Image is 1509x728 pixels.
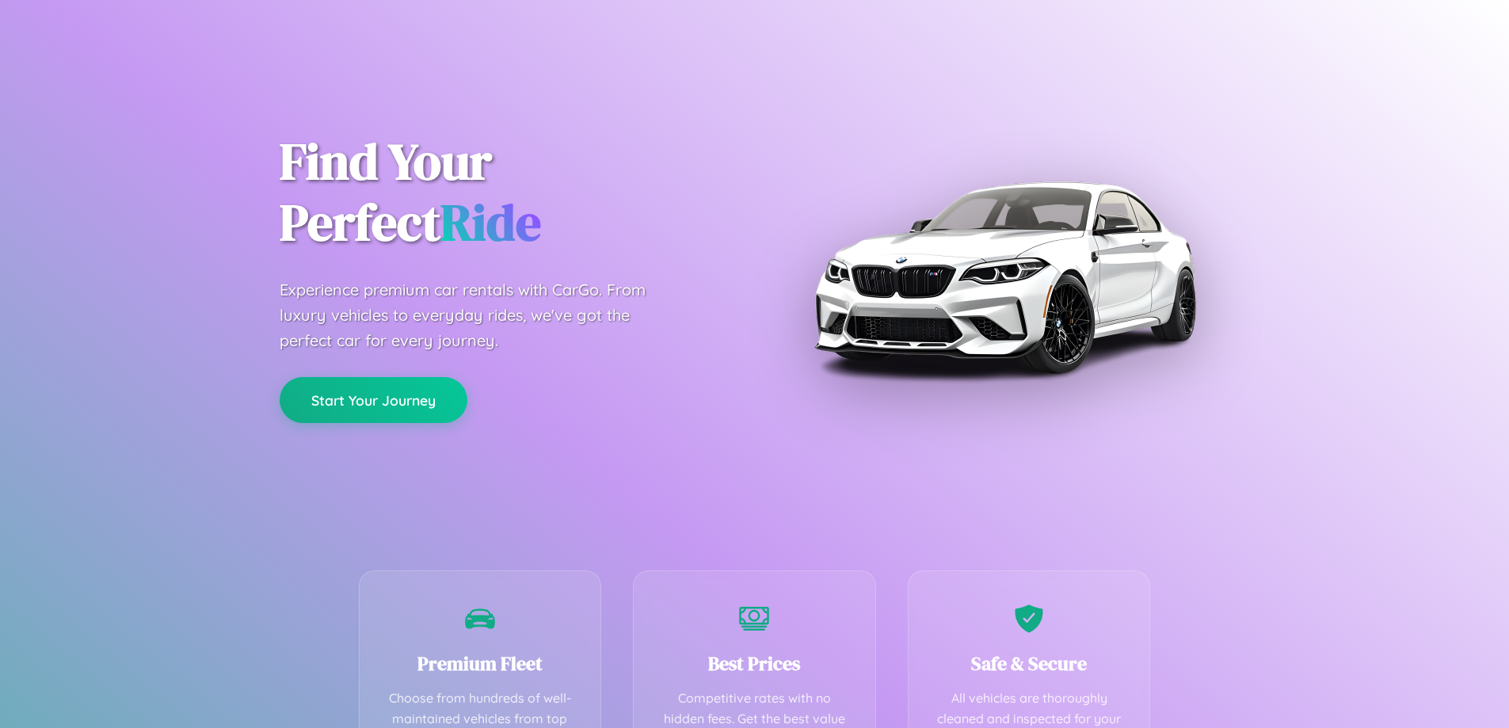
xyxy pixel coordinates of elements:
[806,79,1202,475] img: Premium BMW car rental vehicle
[932,650,1126,677] h3: Safe & Secure
[383,650,577,677] h3: Premium Fleet
[280,277,676,353] p: Experience premium car rentals with CarGo. From luxury vehicles to everyday rides, we've got the ...
[657,650,852,677] h3: Best Prices
[280,131,731,253] h1: Find Your Perfect
[280,377,467,423] button: Start Your Journey
[440,188,541,257] span: Ride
